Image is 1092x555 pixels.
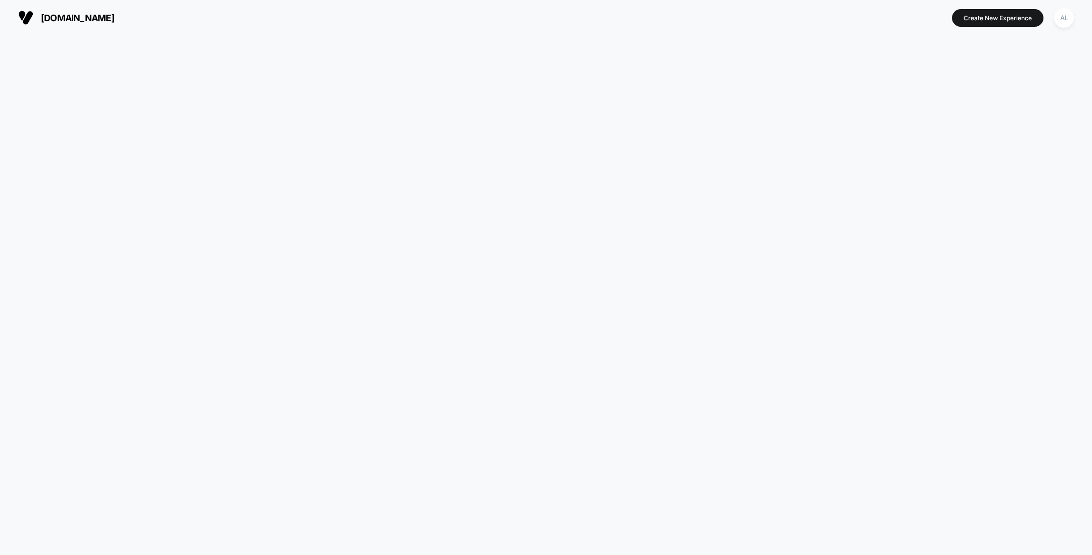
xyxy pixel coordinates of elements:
button: AL [1051,8,1077,28]
span: [DOMAIN_NAME] [41,13,114,23]
button: [DOMAIN_NAME] [15,10,117,26]
button: Create New Experience [952,9,1043,27]
img: Visually logo [18,10,33,25]
div: AL [1054,8,1074,28]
